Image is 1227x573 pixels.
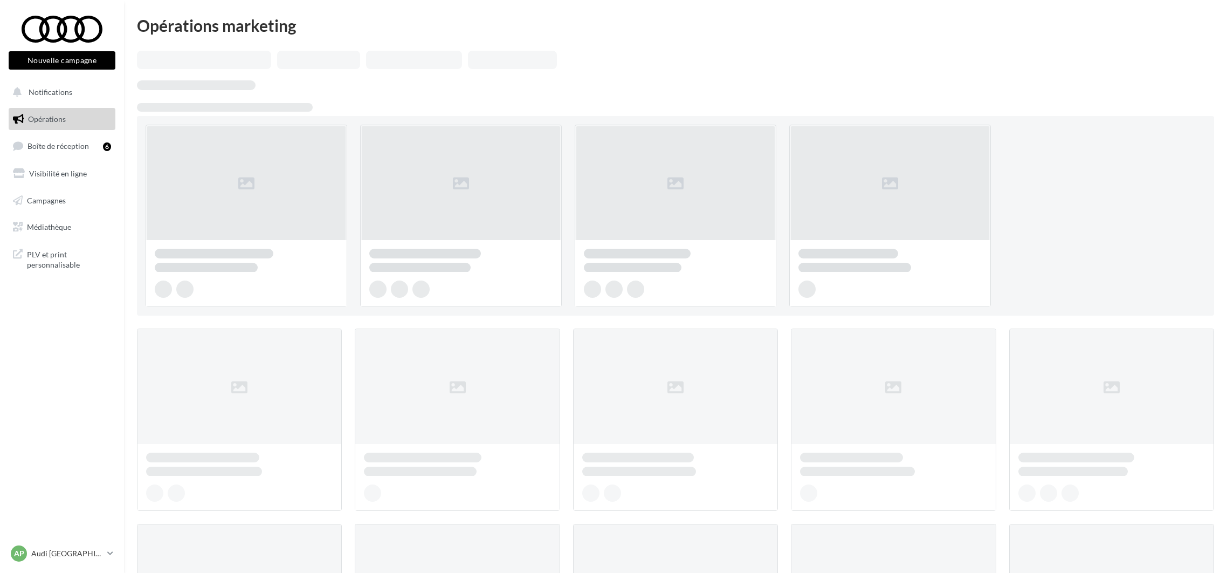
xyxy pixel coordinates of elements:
[6,81,113,104] button: Notifications
[6,216,118,238] a: Médiathèque
[27,141,89,151] span: Boîte de réception
[6,134,118,158] a: Boîte de réception6
[103,142,111,151] div: 6
[9,543,115,564] a: AP Audi [GEOGRAPHIC_DATA] 16
[27,222,71,231] span: Médiathèque
[31,548,103,559] p: Audi [GEOGRAPHIC_DATA] 16
[14,548,24,559] span: AP
[28,114,66,124] span: Opérations
[137,17,1214,33] div: Opérations marketing
[6,108,118,131] a: Opérations
[6,243,118,275] a: PLV et print personnalisable
[9,51,115,70] button: Nouvelle campagne
[29,169,87,178] span: Visibilité en ligne
[27,195,66,204] span: Campagnes
[6,189,118,212] a: Campagnes
[29,87,72,97] span: Notifications
[27,247,111,270] span: PLV et print personnalisable
[6,162,118,185] a: Visibilité en ligne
